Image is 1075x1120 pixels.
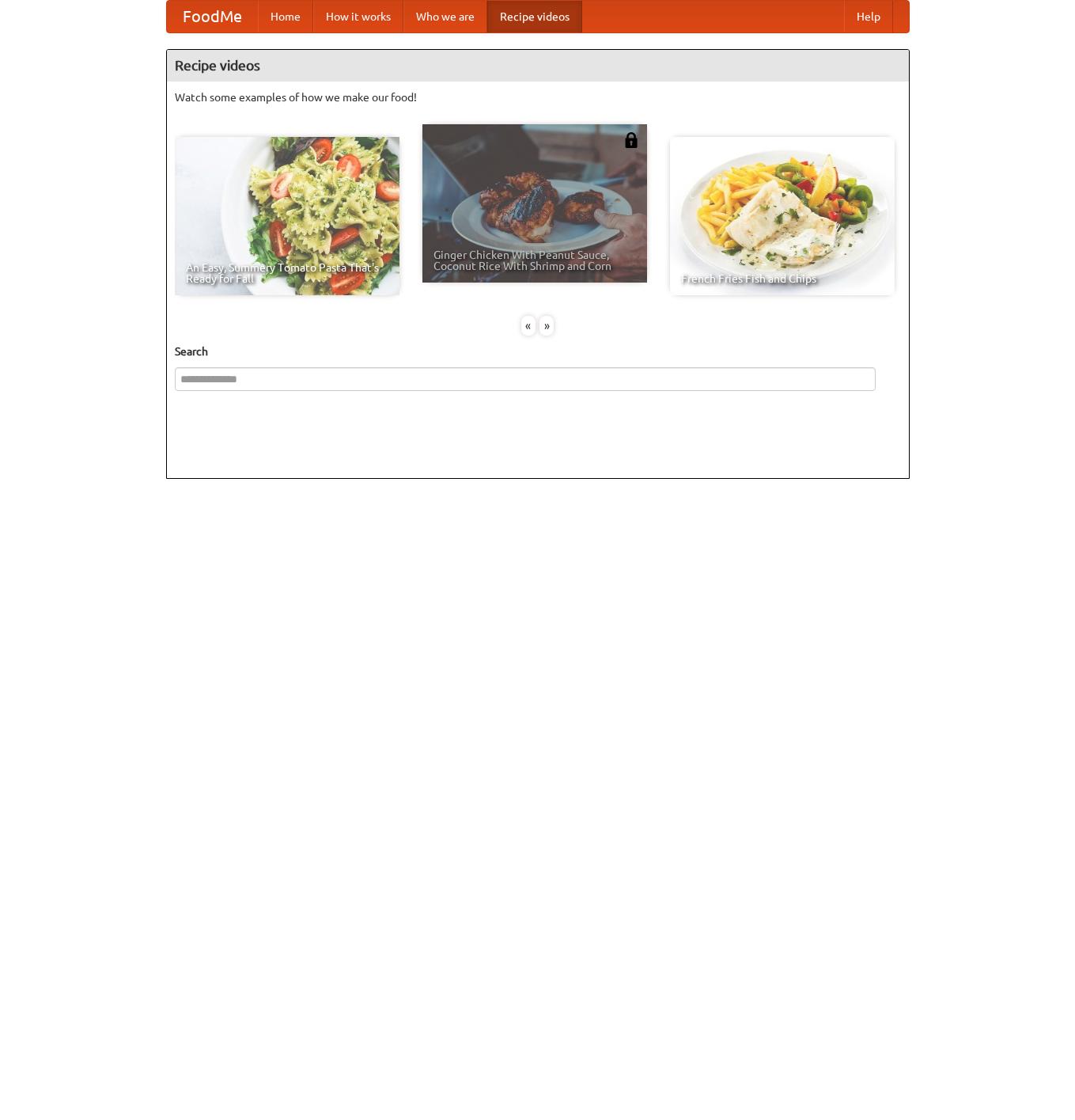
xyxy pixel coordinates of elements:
p: Watch some examples of how we make our food! [175,89,901,105]
span: An Easy, Summery Tomato Pasta That's Ready for Fall [186,262,388,284]
a: Home [258,1,313,32]
h5: Search [175,344,901,359]
div: » [539,316,554,336]
h4: Recipe videos [167,50,909,82]
a: French Fries Fish and Chips [670,137,895,295]
span: French Fries Fish and Chips [681,273,884,284]
a: Who we are [403,1,487,32]
a: Recipe videos [487,1,582,32]
a: Help [844,1,893,32]
a: How it works [313,1,403,32]
a: An Easy, Summery Tomato Pasta That's Ready for Fall [175,137,399,295]
div: « [521,316,536,336]
a: FoodMe [167,1,258,32]
img: 483408.png [623,132,639,148]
